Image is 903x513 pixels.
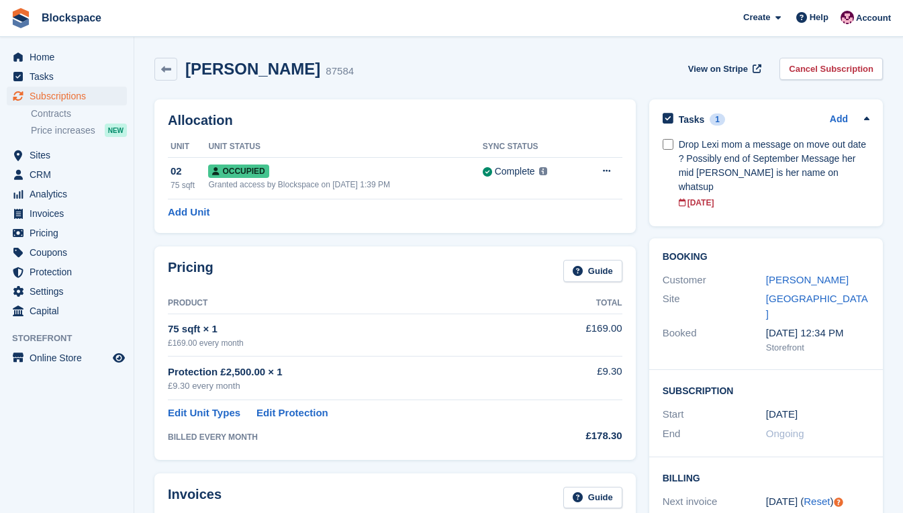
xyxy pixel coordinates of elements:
a: menu [7,282,127,301]
div: Drop Lexi mom a message on move out date ? Possibly end of September Message her mid [PERSON_NAME... [679,138,869,194]
img: icon-info-grey-7440780725fd019a000dd9b08b2336e03edf1995a4989e88bcd33f0948082b44.svg [539,167,547,175]
div: £178.30 [538,428,622,444]
div: £169.00 every month [168,337,538,349]
span: Price increases [31,124,95,137]
a: Reset [804,496,830,507]
span: Home [30,48,110,66]
a: Guide [563,260,622,282]
th: Unit [168,136,208,158]
a: menu [7,263,127,281]
a: Edit Unit Types [168,406,240,421]
a: Add Unit [168,205,209,220]
a: menu [7,204,127,223]
img: stora-icon-8386f47178a22dfd0bd8f6a31ec36ba5ce8667c1dd55bd0f319d3a0aa187defe.svg [11,8,31,28]
span: Storefront [12,332,134,345]
td: £169.00 [538,314,622,356]
th: Product [168,293,538,314]
a: menu [7,87,127,105]
span: Online Store [30,348,110,367]
div: Protection £2,500.00 × 1 [168,365,538,380]
a: menu [7,243,127,262]
time: 2025-05-29 00:00:00 UTC [766,407,798,422]
a: menu [7,301,127,320]
div: [DATE] 12:34 PM [766,326,869,341]
span: Protection [30,263,110,281]
span: Help [810,11,828,24]
img: Blockspace [841,11,854,24]
div: NEW [105,124,127,137]
a: menu [7,67,127,86]
a: Guide [563,487,622,509]
a: Price increases NEW [31,123,127,138]
a: Edit Protection [256,406,328,421]
span: Subscriptions [30,87,110,105]
div: 87584 [326,64,354,79]
th: Total [538,293,622,314]
span: Pricing [30,224,110,242]
a: menu [7,165,127,184]
div: End [663,426,766,442]
div: [DATE] ( ) [766,494,869,510]
a: menu [7,48,127,66]
a: Cancel Subscription [779,58,883,80]
div: 75 sqft × 1 [168,322,538,337]
h2: Subscription [663,383,869,397]
div: Complete [495,165,535,179]
a: Add [830,112,848,128]
h2: Allocation [168,113,622,128]
h2: Invoices [168,487,222,509]
div: Start [663,407,766,422]
a: menu [7,348,127,367]
div: 02 [171,164,208,179]
th: Unit Status [208,136,482,158]
div: Site [663,291,766,322]
h2: Tasks [679,113,705,126]
span: View on Stripe [688,62,748,76]
th: Sync Status [483,136,580,158]
span: Coupons [30,243,110,262]
span: Tasks [30,67,110,86]
span: Occupied [208,165,269,178]
a: Blockspace [36,7,107,29]
a: menu [7,224,127,242]
span: Capital [30,301,110,320]
span: Analytics [30,185,110,203]
h2: Booking [663,252,869,263]
a: menu [7,185,127,203]
a: [GEOGRAPHIC_DATA] [766,293,868,320]
div: Next invoice [663,494,766,510]
a: Preview store [111,350,127,366]
div: BILLED EVERY MONTH [168,431,538,443]
div: £9.30 every month [168,379,538,393]
a: [PERSON_NAME] [766,274,849,285]
span: Create [743,11,770,24]
span: Sites [30,146,110,165]
div: Storefront [766,341,869,355]
div: Tooltip anchor [833,496,845,508]
div: [DATE] [679,197,869,209]
span: Account [856,11,891,25]
div: 1 [710,113,725,126]
a: Contracts [31,107,127,120]
td: £9.30 [538,357,622,400]
div: Customer [663,273,766,288]
div: 75 sqft [171,179,208,191]
span: CRM [30,165,110,184]
div: Booked [663,326,766,354]
h2: Pricing [168,260,213,282]
h2: [PERSON_NAME] [185,60,320,78]
div: Granted access by Blockspace on [DATE] 1:39 PM [208,179,482,191]
span: Settings [30,282,110,301]
span: Invoices [30,204,110,223]
a: View on Stripe [683,58,764,80]
h2: Billing [663,471,869,484]
span: Ongoing [766,428,804,439]
a: menu [7,146,127,165]
a: Drop Lexi mom a message on move out date ? Possibly end of September Message her mid [PERSON_NAME... [679,131,869,216]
